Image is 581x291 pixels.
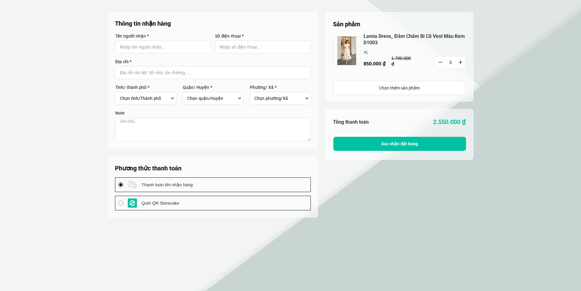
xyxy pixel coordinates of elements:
a: Lamia Dress_ Đầm Chấm Bi Cổ Vest Màu Kem D1003 [364,33,466,46]
label: Note [115,111,311,115]
input: payment logo Quét QR Storecake [118,201,123,206]
p: 850.000 ₫ [364,60,425,67]
h5: Phương thức thanh toán [115,164,311,173]
h6: Tổng thanh toán [333,119,400,125]
label: Số điện thoại * [215,34,311,38]
p: XL [364,49,424,56]
button: Xác nhận đặt hàng [333,137,466,151]
input: Quantity input [436,57,465,68]
label: Phường/ Xã * [249,85,311,89]
img: payment logo [128,180,137,189]
label: Tỉnh/ thành phố * [115,85,176,89]
input: Input Nhập tên người nhận... [115,41,211,53]
label: Quận/ Huyện * [182,85,244,89]
select: Select commune [254,93,303,104]
select: Select province [120,93,169,104]
img: jpeg.jpeg [333,36,360,65]
a: Chọn thêm sản phẩm [333,81,466,95]
span: Thanh toán khi nhận hàng [142,181,193,188]
h5: Sản phẩm [333,20,466,29]
p: 2.550.000 ₫ [400,117,466,127]
p: 1.700.000 ₫ [391,56,413,67]
span: Xác nhận đặt hàng [381,141,418,146]
label: Địa chỉ * [115,60,311,64]
p: Thông tin nhận hàng [115,19,311,28]
input: Input address with auto completion [115,66,311,79]
input: payment logo Thanh toán khi nhận hàng [118,182,123,187]
img: payment logo [128,198,137,208]
label: Tên người nhận * [115,34,211,38]
div: Chọn thêm sản phẩm [333,85,465,91]
span: Quét QR Storecake [142,200,179,206]
select: Select district [187,93,236,104]
input: Input Nhập số điện thoại... [215,41,311,53]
